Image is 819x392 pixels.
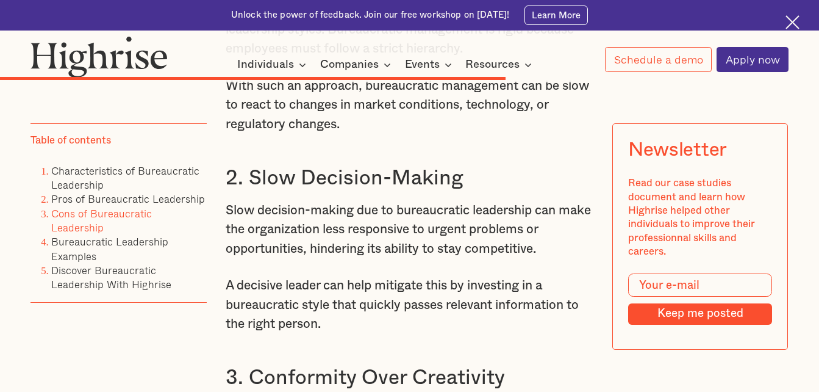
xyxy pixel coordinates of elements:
a: Apply now [717,47,788,72]
div: Companies [320,57,379,72]
div: Individuals [237,57,310,72]
p: A decisive leader can help mitigate this by investing in a bureaucratic style that quickly passes... [226,276,593,333]
img: Highrise logo [30,36,168,78]
h3: 3. Conformity Over Creativity [226,366,593,391]
a: Discover Bureaucratic Leadership With Highrise [51,263,171,292]
a: Cons of Bureaucratic Leadership [51,206,152,235]
div: Events [405,57,440,72]
div: Read our case studies document and learn how Highrise helped other individuals to improve their p... [628,176,772,258]
a: Characteristics of Bureaucratic Leadership [51,163,199,192]
div: Table of contents [30,134,111,147]
h3: 2. Slow Decision-Making [226,166,593,192]
a: Learn More [524,5,588,25]
a: Pros of Bureaucratic Leadership [51,191,205,206]
div: Unlock the power of feedback. Join our free workshop on [DATE]! [231,9,509,21]
input: Your e-mail [628,274,772,297]
div: Newsletter [628,139,727,162]
a: Schedule a demo [605,47,711,72]
img: Cross icon [785,15,799,29]
a: Bureaucratic Leadership Examples [51,234,168,263]
div: Resources [465,57,535,72]
div: Events [405,57,456,72]
form: Modal Form [628,274,772,324]
div: Companies [320,57,395,72]
div: Individuals [237,57,294,72]
p: With such an approach, bureaucratic management can be slow to react to changes in market conditio... [226,76,593,134]
input: Keep me posted [628,303,772,325]
p: Slow decision-making due to bureaucratic leadership can make the organization less responsive to ... [226,201,593,258]
div: Resources [465,57,520,72]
